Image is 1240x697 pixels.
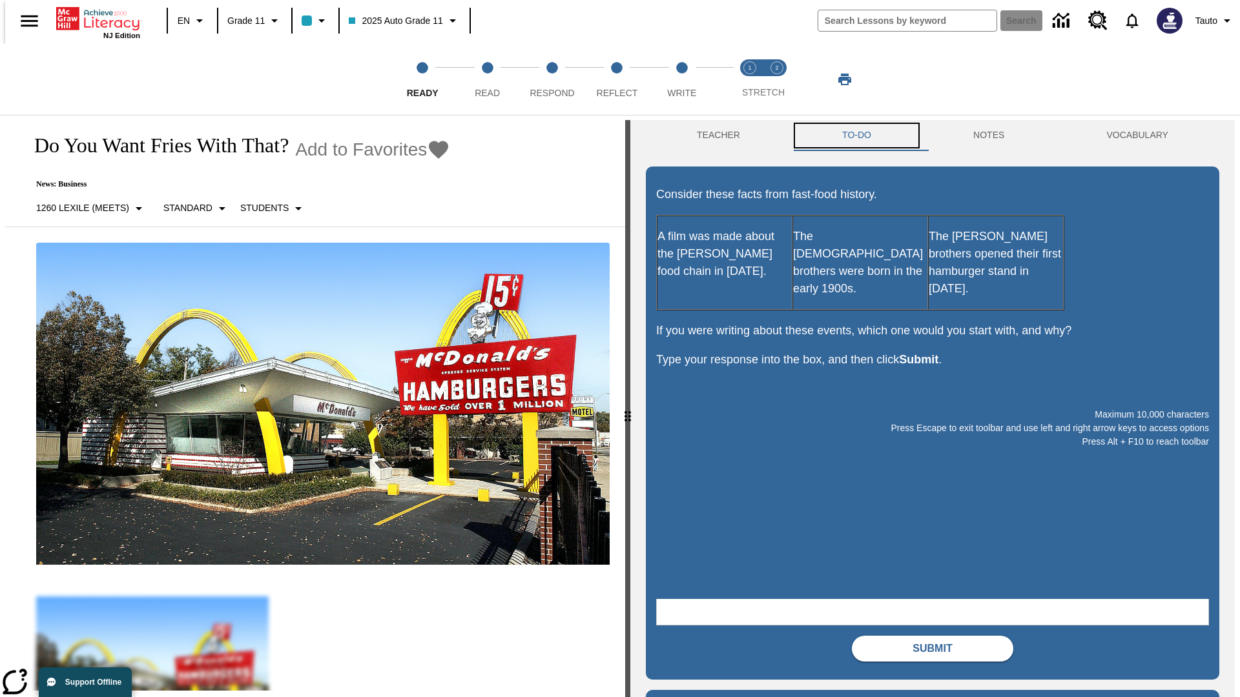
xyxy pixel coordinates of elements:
[515,44,590,115] button: Respond step 3 of 5
[656,435,1209,449] p: Press Alt + F10 to reach toolbar
[579,44,654,115] button: Reflect step 4 of 5
[163,201,212,215] p: Standard
[530,88,574,98] span: Respond
[407,88,439,98] span: Ready
[449,44,524,115] button: Read step 2 of 5
[899,353,938,366] strong: Submit
[385,44,460,115] button: Ready step 1 of 5
[1080,3,1115,38] a: Resource Center, Will open in new tab
[296,9,335,32] button: Class color is light blue. Change class color
[235,197,311,220] button: Select Student
[1157,8,1183,34] img: Avatar
[656,408,1209,421] p: Maximum 10,000 characters
[36,201,129,215] p: 1260 Lexile (Meets)
[5,10,189,22] body: Maximum 10,000 characters Press Escape to exit toolbar and use left and right arrow keys to acces...
[748,65,751,71] text: 1
[852,636,1013,662] button: Submit
[344,9,465,32] button: Class: 2025 Auto Grade 11, Select your class
[645,44,719,115] button: Write step 5 of 5
[1149,4,1190,37] button: Select a new avatar
[1195,14,1217,28] span: Tauto
[475,88,500,98] span: Read
[158,197,235,220] button: Scaffolds, Standard
[222,9,287,32] button: Grade: Grade 11, Select a grade
[21,179,450,189] p: News: Business
[630,120,1235,697] div: activity
[656,186,1209,203] p: Consider these facts from fast-food history.
[758,44,796,115] button: Stretch Respond step 2 of 2
[646,120,1219,151] div: Instructional Panel Tabs
[731,44,769,115] button: Stretch Read step 1 of 2
[1055,120,1219,151] button: VOCABULARY
[597,88,638,98] span: Reflect
[824,68,865,91] button: Print
[656,421,1209,435] p: Press Escape to exit toolbar and use left and right arrow keys to access options
[625,120,630,697] div: Press Enter or Spacebar and then press right and left arrow keys to move the slider
[667,88,696,98] span: Write
[656,322,1209,339] p: If you were writing about these events, which one would you start with, and why?
[178,14,190,28] span: EN
[103,32,140,39] span: NJ Edition
[1190,9,1240,32] button: Profile/Settings
[1115,4,1149,37] a: Notifications
[818,10,997,31] input: search field
[793,228,927,298] p: The [DEMOGRAPHIC_DATA] brothers were born in the early 1900s.
[39,667,132,697] button: Support Offline
[5,120,625,691] div: reading
[31,197,152,220] button: Select Lexile, 1260 Lexile (Meets)
[349,14,442,28] span: 2025 Auto Grade 11
[656,351,1209,369] p: Type your response into the box, and then click .
[65,678,121,687] span: Support Offline
[742,87,785,97] span: STRETCH
[36,243,610,565] img: One of the first McDonald's stores, with the iconic red sign and golden arches.
[657,228,792,280] p: A film was made about the [PERSON_NAME] food chain in [DATE].
[791,120,922,151] button: TO-DO
[172,9,213,32] button: Language: EN, Select a language
[922,120,1055,151] button: NOTES
[56,5,140,39] div: Home
[929,228,1063,298] p: The [PERSON_NAME] brothers opened their first hamburger stand in [DATE].
[775,65,778,71] text: 2
[1045,3,1080,39] a: Data Center
[10,2,48,40] button: Open side menu
[295,138,450,161] button: Add to Favorites - Do You Want Fries With That?
[240,201,289,215] p: Students
[295,139,427,160] span: Add to Favorites
[646,120,791,151] button: Teacher
[21,134,289,157] h1: Do You Want Fries With That?
[227,14,265,28] span: Grade 11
